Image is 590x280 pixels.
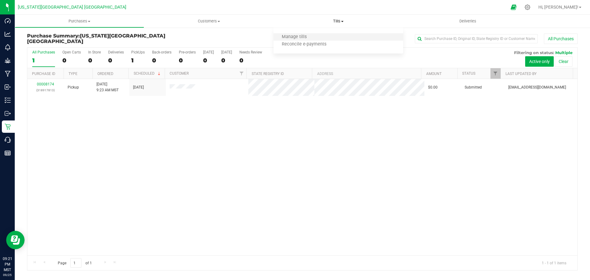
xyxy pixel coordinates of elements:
span: Hi, [PERSON_NAME]! [538,5,578,10]
button: All Purchases [544,34,578,44]
th: Address [312,68,421,79]
span: [US_STATE][GEOGRAPHIC_DATA] [GEOGRAPHIC_DATA] [18,5,126,10]
inline-svg: Reports [5,150,11,156]
span: Tills [273,18,403,24]
inline-svg: Manufacturing [5,71,11,77]
span: Submitted [465,85,482,90]
input: 1 [70,258,81,268]
inline-svg: Grow [5,57,11,64]
a: Purchase ID [32,72,55,76]
button: Clear [555,56,572,67]
inline-svg: Inbound [5,84,11,90]
span: Purchases [15,18,144,24]
div: Open Carts [62,50,81,54]
a: Filter [490,68,501,79]
a: Scheduled [134,71,162,76]
div: 1 [32,57,55,64]
div: 0 [62,57,81,64]
a: Amount [426,72,442,76]
a: State Registry ID [252,72,284,76]
div: Pre-orders [179,50,196,54]
div: PickUps [131,50,145,54]
span: Multiple [555,50,572,55]
div: 1 [131,57,145,64]
a: Status [462,71,475,76]
inline-svg: Inventory [5,97,11,103]
inline-svg: Analytics [5,31,11,37]
h3: Purchase Summary: [27,33,210,44]
div: 0 [221,57,232,64]
span: Page of 1 [53,258,97,268]
p: 09/25 [3,273,12,277]
div: In Store [88,50,101,54]
div: 0 [108,57,124,64]
inline-svg: Dashboard [5,18,11,24]
a: Deliveries [403,15,533,28]
div: 0 [88,57,101,64]
span: Reconcile e-payments [273,42,335,47]
span: Manage tills [273,34,315,40]
span: Filtering on status: [514,50,554,55]
div: 0 [152,57,171,64]
span: [US_STATE][GEOGRAPHIC_DATA] [GEOGRAPHIC_DATA] [27,33,165,44]
span: [DATE] 9:23 AM MST [96,81,119,93]
inline-svg: Retail [5,124,11,130]
span: Open Ecommerce Menu [507,1,521,13]
div: Manage settings [524,4,531,10]
span: $0.00 [428,85,438,90]
p: 09:21 PM MST [3,256,12,273]
p: (318917813) [31,87,60,93]
div: All Purchases [32,50,55,54]
inline-svg: Outbound [5,110,11,116]
a: Last Updated By [505,72,537,76]
a: Type [69,72,77,76]
div: 0 [179,57,196,64]
a: Tills Manage tills Reconcile e-payments [273,15,403,28]
span: Customers [144,18,273,24]
a: 00008174 [37,82,54,86]
button: Active only [525,56,554,67]
a: Filter [236,68,246,79]
a: Customers [144,15,273,28]
div: 0 [203,57,214,64]
div: [DATE] [203,50,214,54]
a: Purchases [15,15,144,28]
div: Back-orders [152,50,171,54]
div: [DATE] [221,50,232,54]
inline-svg: Monitoring [5,44,11,50]
div: Deliveries [108,50,124,54]
inline-svg: Call Center [5,137,11,143]
a: Ordered [97,72,113,76]
span: Pickup [68,85,79,90]
iframe: Resource center [6,231,25,249]
span: 1 - 1 of 1 items [537,258,571,267]
a: Customer [170,71,189,76]
span: Deliveries [451,18,485,24]
input: Search Purchase ID, Original ID, State Registry ID or Customer Name... [415,34,538,43]
div: 0 [239,57,262,64]
span: [DATE] [133,85,144,90]
span: [EMAIL_ADDRESS][DOMAIN_NAME] [508,85,566,90]
div: Needs Review [239,50,262,54]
